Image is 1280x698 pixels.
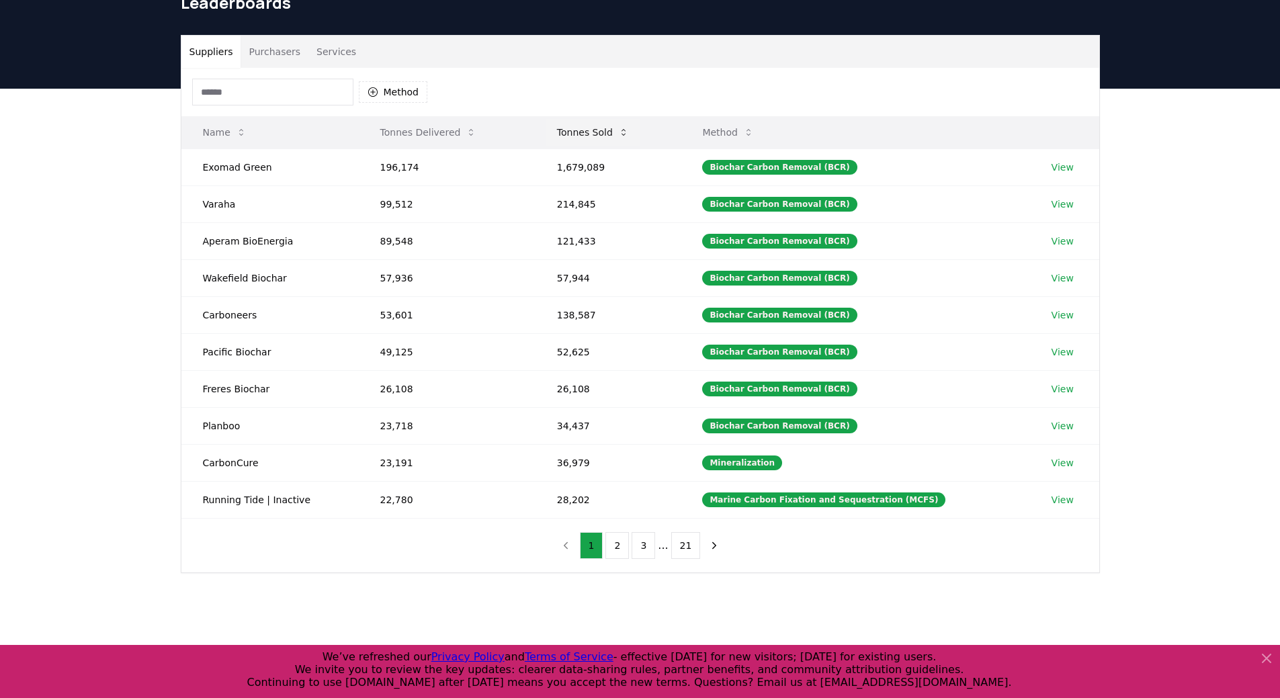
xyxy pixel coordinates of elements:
[1052,456,1074,470] a: View
[359,444,536,481] td: 23,191
[359,370,536,407] td: 26,108
[536,444,681,481] td: 36,979
[359,81,428,103] button: Method
[702,234,857,249] div: Biochar Carbon Removal (BCR)
[359,481,536,518] td: 22,780
[359,148,536,185] td: 196,174
[702,419,857,433] div: Biochar Carbon Removal (BCR)
[536,481,681,518] td: 28,202
[632,532,655,559] button: 3
[702,382,857,396] div: Biochar Carbon Removal (BCR)
[181,36,241,68] button: Suppliers
[181,259,359,296] td: Wakefield Biochar
[1052,382,1074,396] a: View
[536,296,681,333] td: 138,587
[181,296,359,333] td: Carboneers
[702,345,857,359] div: Biochar Carbon Removal (BCR)
[308,36,364,68] button: Services
[536,185,681,222] td: 214,845
[691,119,765,146] button: Method
[181,333,359,370] td: Pacific Biochar
[1052,419,1074,433] a: View
[192,119,257,146] button: Name
[181,481,359,518] td: Running Tide | Inactive
[702,492,945,507] div: Marine Carbon Fixation and Sequestration (MCFS)
[536,259,681,296] td: 57,944
[658,537,668,554] li: ...
[536,407,681,444] td: 34,437
[1052,161,1074,174] a: View
[702,197,857,212] div: Biochar Carbon Removal (BCR)
[536,222,681,259] td: 121,433
[181,407,359,444] td: Planboo
[181,370,359,407] td: Freres Biochar
[702,455,782,470] div: Mineralization
[536,370,681,407] td: 26,108
[359,296,536,333] td: 53,601
[1052,493,1074,507] a: View
[181,148,359,185] td: Exomad Green
[241,36,308,68] button: Purchasers
[181,185,359,222] td: Varaha
[1052,234,1074,248] a: View
[536,333,681,370] td: 52,625
[359,185,536,222] td: 99,512
[181,444,359,481] td: CarbonCure
[181,222,359,259] td: Aperam BioEnergia
[536,148,681,185] td: 1,679,089
[702,308,857,322] div: Biochar Carbon Removal (BCR)
[1052,345,1074,359] a: View
[359,333,536,370] td: 49,125
[359,407,536,444] td: 23,718
[546,119,640,146] button: Tonnes Sold
[702,271,857,286] div: Biochar Carbon Removal (BCR)
[359,222,536,259] td: 89,548
[702,160,857,175] div: Biochar Carbon Removal (BCR)
[370,119,488,146] button: Tonnes Delivered
[703,532,726,559] button: next page
[605,532,629,559] button: 2
[1052,308,1074,322] a: View
[359,259,536,296] td: 57,936
[671,532,701,559] button: 21
[1052,198,1074,211] a: View
[1052,271,1074,285] a: View
[580,532,603,559] button: 1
